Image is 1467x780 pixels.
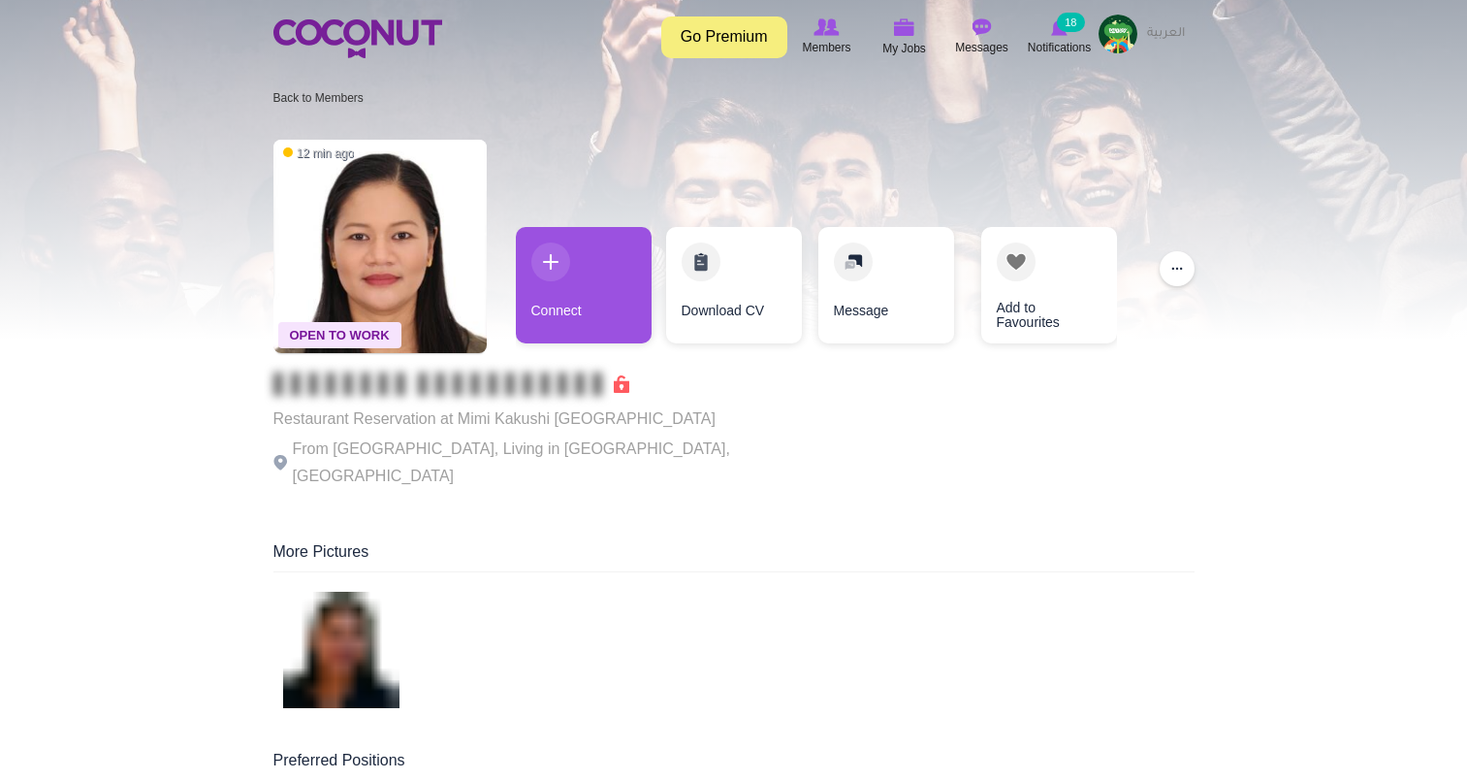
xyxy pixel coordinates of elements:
[273,436,807,490] p: From [GEOGRAPHIC_DATA], Living in [GEOGRAPHIC_DATA], [GEOGRAPHIC_DATA]
[273,406,807,433] p: Restaurant Reservation at Mimi Kakushi [GEOGRAPHIC_DATA]
[967,227,1102,353] div: 4 / 4
[273,91,364,105] a: Back to Members
[278,322,401,348] span: Open To Work
[516,227,652,353] div: 1 / 4
[882,39,926,58] span: My Jobs
[1137,15,1195,53] a: العربية
[943,15,1021,59] a: Messages Messages
[802,38,850,57] span: Members
[1051,18,1068,36] img: Notifications
[955,38,1008,57] span: Messages
[813,18,839,36] img: Browse Members
[788,15,866,59] a: Browse Members Members
[666,227,802,343] a: Download CV
[981,227,1117,343] a: Add to Favourites
[1160,251,1195,286] button: ...
[1028,38,1091,57] span: Notifications
[816,227,952,353] div: 3 / 4
[973,18,992,36] img: Messages
[273,541,1195,572] div: More Pictures
[273,374,629,394] span: Connect to Unlock the Profile
[283,146,354,162] span: 12 min ago
[818,227,954,343] a: Message
[866,15,943,60] a: My Jobs My Jobs
[516,227,652,343] a: Connect
[666,227,802,353] div: 2 / 4
[894,18,915,36] img: My Jobs
[1021,15,1099,59] a: Notifications Notifications 18
[1057,13,1084,32] small: 18
[661,16,787,58] a: Go Premium
[273,19,442,58] img: Home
